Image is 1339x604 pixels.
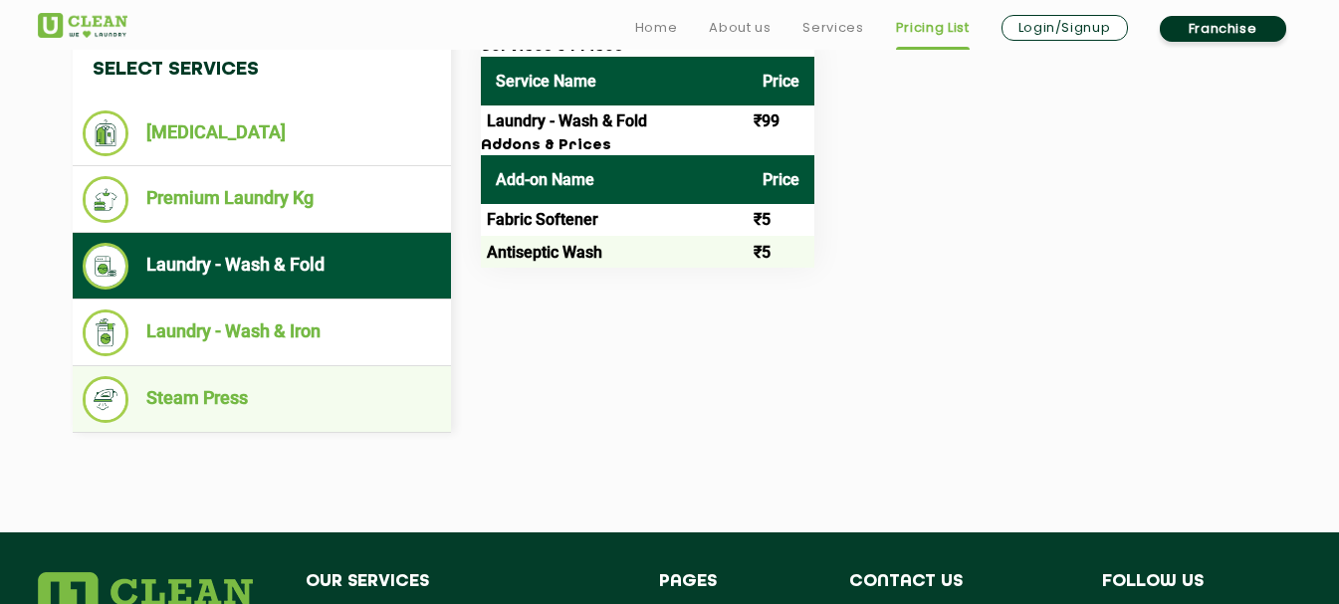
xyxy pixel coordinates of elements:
[709,16,771,40] a: About us
[481,155,748,204] th: Add-on Name
[83,309,441,356] li: Laundry - Wash & Iron
[481,57,748,105] th: Service Name
[83,176,129,223] img: Premium Laundry Kg
[481,204,748,236] td: Fabric Softener
[83,309,129,356] img: Laundry - Wash & Iron
[73,39,451,101] h4: Select Services
[481,236,748,268] td: Antiseptic Wash
[748,155,814,204] th: Price
[83,376,129,423] img: Steam Press
[83,243,441,290] li: Laundry - Wash & Fold
[481,137,814,155] h3: Addons & Prices
[83,110,129,156] img: Dry Cleaning
[748,57,814,105] th: Price
[83,110,441,156] li: [MEDICAL_DATA]
[481,105,748,137] td: Laundry - Wash & Fold
[83,243,129,290] img: Laundry - Wash & Fold
[83,176,441,223] li: Premium Laundry Kg
[1160,16,1286,42] a: Franchise
[896,16,970,40] a: Pricing List
[1002,15,1128,41] a: Login/Signup
[83,376,441,423] li: Steam Press
[802,16,863,40] a: Services
[38,13,127,38] img: UClean Laundry and Dry Cleaning
[748,236,814,268] td: ₹5
[748,105,814,137] td: ₹99
[635,16,678,40] a: Home
[748,204,814,236] td: ₹5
